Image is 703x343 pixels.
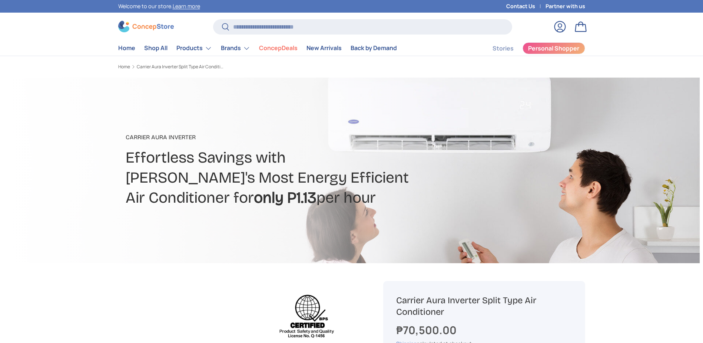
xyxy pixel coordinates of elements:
span: Personal Shopper [528,45,579,51]
nav: Breadcrumbs [118,63,366,70]
a: Home [118,65,130,69]
strong: ₱70,500.00 [396,323,458,337]
a: Home [118,41,135,55]
nav: Secondary [475,41,585,56]
summary: Products [172,41,216,56]
a: Contact Us [506,2,546,10]
a: Shop All [144,41,168,55]
a: Partner with us [546,2,585,10]
a: Back by Demand [351,41,397,55]
nav: Primary [118,41,397,56]
a: Stories [493,41,514,56]
a: Personal Shopper [523,42,585,54]
p: Welcome to our store. [118,2,200,10]
h1: Carrier Aura Inverter Split Type Air Conditioner [396,295,572,318]
a: Learn more [173,3,200,10]
h2: Effortless Savings with [PERSON_NAME]'s Most Energy Efficient Air Conditioner for per hour [126,148,410,208]
a: New Arrivals [306,41,342,55]
a: ConcepDeals [259,41,298,55]
a: Products [176,41,212,56]
summary: Brands [216,41,255,56]
img: ConcepStore [118,21,174,32]
p: CARRIER AURA INVERTER [126,133,410,142]
a: Brands [221,41,250,56]
strong: only P1.13 [254,188,316,207]
a: Carrier Aura Inverter Split Type Air Conditioner [137,65,226,69]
